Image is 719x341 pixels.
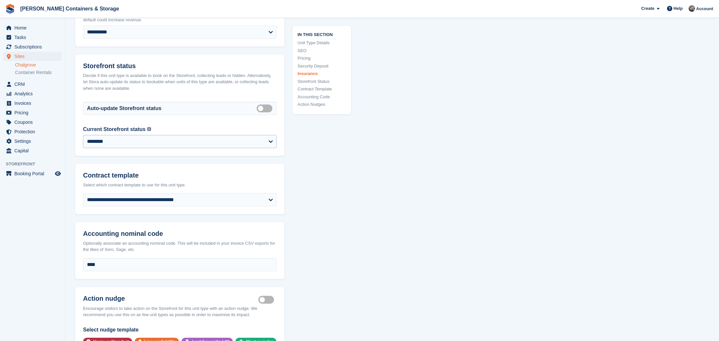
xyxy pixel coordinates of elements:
[298,55,346,62] a: Pricing
[3,146,62,155] a: menu
[83,182,277,188] div: Select which contract template to use for this unit type.
[3,99,62,108] a: menu
[83,125,146,133] label: Current Storefront status
[83,62,277,70] h2: Storefront status
[14,52,54,61] span: Sites
[298,40,346,46] a: Unit Type Details
[3,52,62,61] a: menu
[298,78,346,85] a: Storefront Status
[87,104,162,112] label: Auto-update Storefront status
[83,240,277,253] div: Optionally associate an accounting nominal code. This will be included in your invoice CSV export...
[14,137,54,146] span: Settings
[3,89,62,98] a: menu
[696,6,713,12] span: Account
[298,93,346,100] a: Accounting Code
[3,108,62,117] a: menu
[298,70,346,77] a: Insurance
[3,80,62,89] a: menu
[298,86,346,92] a: Contract Template
[3,127,62,136] a: menu
[15,62,62,68] a: Chalgrove
[14,80,54,89] span: CRM
[6,161,65,167] span: Storefront
[298,63,346,69] a: Security Deposit
[674,5,683,12] span: Help
[18,3,122,14] a: [PERSON_NAME] Containers & Storage
[3,137,62,146] a: menu
[3,169,62,178] a: menu
[5,4,15,14] img: stora-icon-8386f47178a22dfd0bd8f6a31ec36ba5ce8667c1dd55bd0f319d3a0aa187defe.svg
[14,99,54,108] span: Invoices
[14,127,54,136] span: Protection
[298,101,346,108] a: Action Nudges
[14,169,54,178] span: Booking Portal
[14,23,54,32] span: Home
[15,69,62,76] a: Container Rentals
[83,295,258,303] h2: Action nudge
[3,23,62,32] a: menu
[689,5,695,12] img: Adam Greenhalgh
[3,42,62,51] a: menu
[14,146,54,155] span: Capital
[14,33,54,42] span: Tasks
[147,127,151,131] img: icon-info-grey-7440780725fd019a000dd9b08b2336e03edf1995a4989e88bcd33f0948082b44.svg
[298,47,346,54] a: SEO
[298,31,346,37] span: In this section
[83,230,277,237] h2: Accounting nominal code
[54,170,62,178] a: Preview store
[257,108,275,109] label: Auto manage storefront status
[83,326,277,334] div: Select nudge template
[83,305,277,318] div: Encourage visitors to take action on the Storefront for this unit type with an action nudge. We r...
[14,89,54,98] span: Analytics
[14,42,54,51] span: Subscriptions
[3,33,62,42] a: menu
[83,172,277,179] h2: Contract template
[14,108,54,117] span: Pricing
[258,299,277,300] label: Is active
[3,118,62,127] a: menu
[14,118,54,127] span: Coupons
[641,5,654,12] span: Create
[83,72,277,92] div: Decide if this unit type is available to book on the Storefront, collecting leads or hidden. Alte...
